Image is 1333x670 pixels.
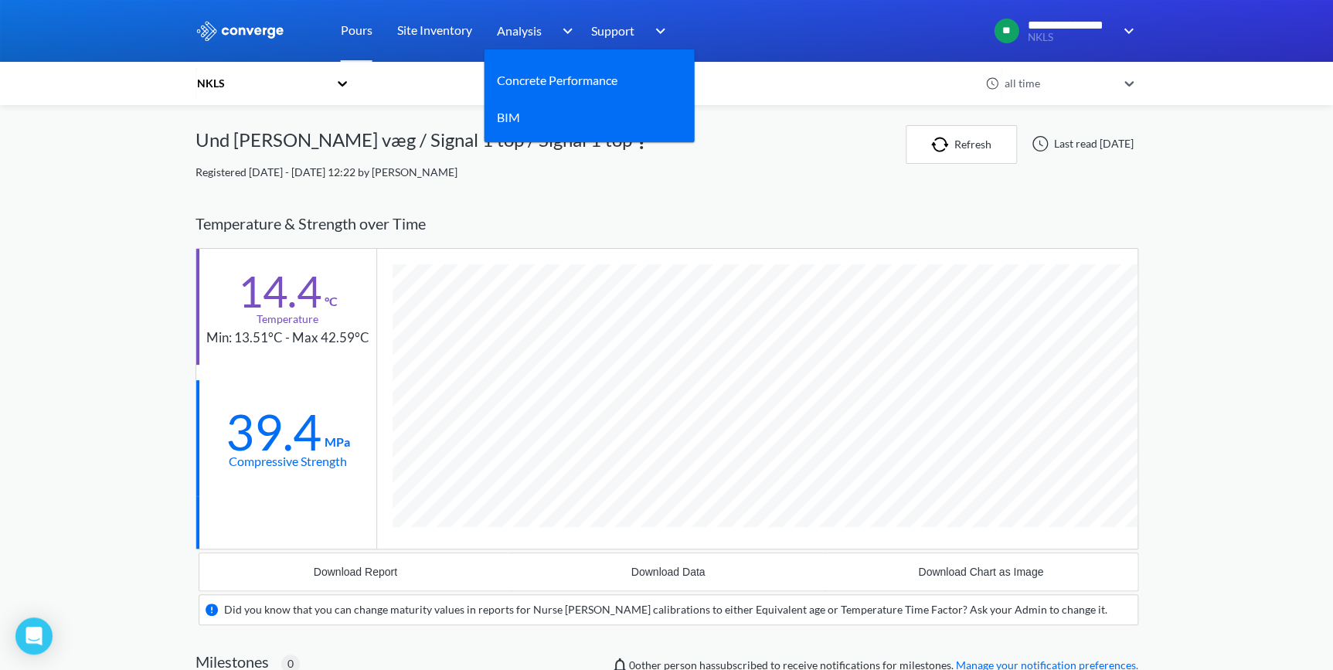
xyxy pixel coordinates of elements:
div: Last read [DATE] [1023,134,1138,153]
div: Temperature & Strength over Time [196,199,1138,248]
div: Compressive Strength [229,451,347,471]
img: icon-refresh.svg [931,137,954,152]
span: Registered [DATE] - [DATE] 12:22 by [PERSON_NAME] [196,165,457,179]
img: downArrow.svg [645,22,670,40]
div: Download Chart as Image [918,566,1043,578]
span: Support [591,21,634,40]
a: Concrete Performance [497,70,617,90]
div: Min: 13.51°C - Max 42.59°C [206,328,369,349]
div: all time [1001,75,1117,92]
a: BIM [497,107,520,127]
div: Did you know that you can change maturity values in reports for Nurse [PERSON_NAME] calibrations ... [224,601,1107,618]
div: 14.4 [238,272,321,311]
button: Download Data [512,553,825,590]
img: downArrow.svg [1114,22,1138,40]
span: Analysis [497,21,542,40]
img: more.svg [632,134,651,152]
img: logo_ewhite.svg [196,21,285,41]
span: NKLS [1027,32,1113,43]
div: 39.4 [226,413,321,451]
button: Download Report [199,553,512,590]
button: Refresh [906,125,1017,164]
img: icon-clock.svg [985,77,999,90]
div: Download Data [631,566,706,578]
div: NKLS [196,75,328,92]
div: Open Intercom Messenger [15,617,53,655]
div: Download Report [314,566,397,578]
div: Und [PERSON_NAME] væg / Signal 1 top / Signal 1 top [196,125,632,164]
div: Temperature [257,311,318,328]
button: Download Chart as Image [825,553,1137,590]
img: downArrow.svg [552,22,576,40]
